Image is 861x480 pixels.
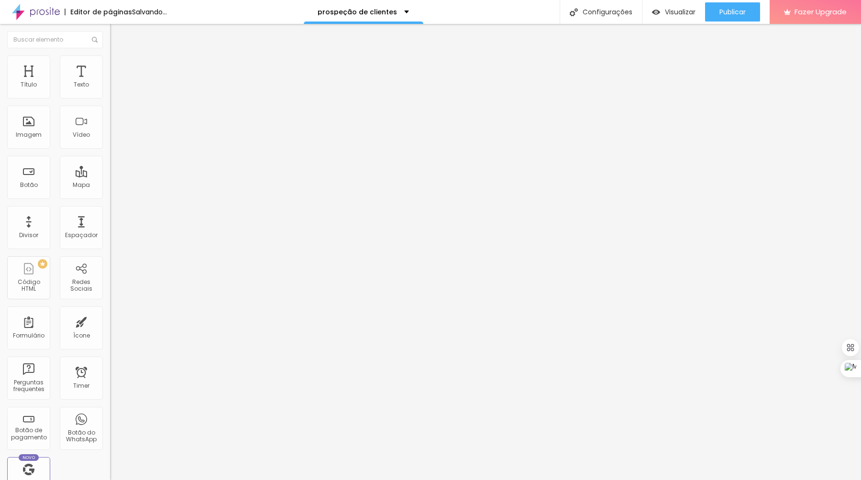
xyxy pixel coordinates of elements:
div: Botão [20,182,38,188]
div: Vídeo [73,131,90,138]
div: Salvando... [132,9,167,15]
div: Editor de páginas [65,9,132,15]
iframe: Editor [110,24,861,480]
div: Divisor [19,232,38,239]
div: Botão de pagamento [10,427,47,441]
div: Formulário [13,332,44,339]
span: Fazer Upgrade [795,8,847,16]
span: Publicar [719,8,746,16]
button: Visualizar [642,2,705,22]
img: Icone [570,8,578,16]
div: Espaçador [65,232,98,239]
img: Icone [92,37,98,43]
button: Publicar [705,2,760,22]
div: Redes Sociais [62,279,100,293]
div: Texto [74,81,89,88]
img: view-1.svg [652,8,660,16]
div: Imagem [16,131,42,138]
div: Título [21,81,37,88]
div: Perguntas frequentes [10,379,47,393]
input: Buscar elemento [7,31,103,48]
div: Timer [73,382,89,389]
span: Visualizar [665,8,695,16]
div: Código HTML [10,279,47,293]
p: prospeção de clientes [318,9,397,15]
div: Mapa [73,182,90,188]
div: Novo [19,454,39,461]
div: Botão do WhatsApp [62,429,100,443]
div: Ícone [73,332,90,339]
